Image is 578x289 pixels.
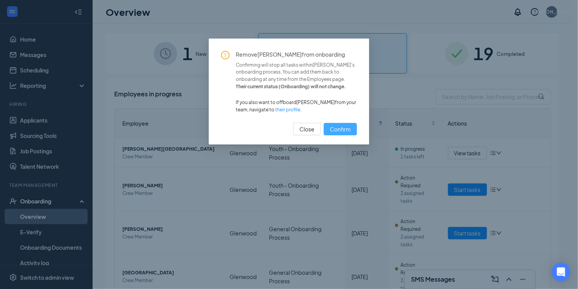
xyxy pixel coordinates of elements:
[236,83,357,91] span: Their current status ( Onboarding ) will not change.
[236,99,357,114] span: If you also want to offboard [PERSON_NAME] from your team, navigate to .
[236,51,357,59] span: Remove [PERSON_NAME] from onboarding
[275,107,300,113] a: their profile
[293,123,321,135] button: Close
[236,62,357,84] span: Confirming will stop all tasks within [PERSON_NAME] 's onboarding process. You can add them back ...
[324,123,357,135] button: Confirm
[330,125,351,133] span: Confirm
[221,51,230,59] span: exclamation-circle
[552,263,570,281] div: Open Intercom Messenger
[299,125,314,133] span: Close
